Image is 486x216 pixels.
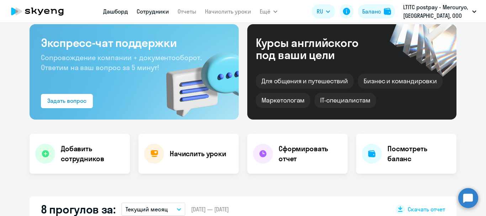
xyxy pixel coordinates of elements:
button: Текущий месяц [121,202,185,216]
span: Скачать отчет [408,205,445,213]
button: LTITC postpay - Mercuryo, [GEOGRAPHIC_DATA], ООО [400,3,480,20]
a: Дашборд [103,8,128,15]
h4: Сформировать отчет [279,144,342,164]
span: Сопровождение компании + документооборот. Ответим на ваш вопрос за 5 минут! [41,53,202,72]
a: Отчеты [178,8,196,15]
div: Бизнес и командировки [358,74,443,89]
button: Балансbalance [358,4,395,19]
div: Задать вопрос [47,96,86,105]
h3: Экспресс-чат поддержки [41,36,227,50]
img: balance [384,8,391,15]
span: [DATE] — [DATE] [191,205,229,213]
h4: Начислить уроки [170,149,226,159]
div: Баланс [362,7,381,16]
p: Текущий месяц [126,205,168,214]
a: Начислить уроки [205,8,251,15]
img: bg-img [156,39,239,120]
span: RU [317,7,323,16]
p: LTITC postpay - Mercuryo, [GEOGRAPHIC_DATA], ООО [403,3,469,20]
div: Для общения и путешествий [256,74,354,89]
button: Задать вопрос [41,94,93,108]
div: Маркетологам [256,93,310,108]
a: Сотрудники [137,8,169,15]
h4: Посмотреть баланс [387,144,451,164]
span: Ещё [260,7,270,16]
button: Ещё [260,4,278,19]
h4: Добавить сотрудников [61,144,124,164]
div: Курсы английского под ваши цели [256,37,377,61]
div: IT-специалистам [315,93,376,108]
button: RU [312,4,335,19]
